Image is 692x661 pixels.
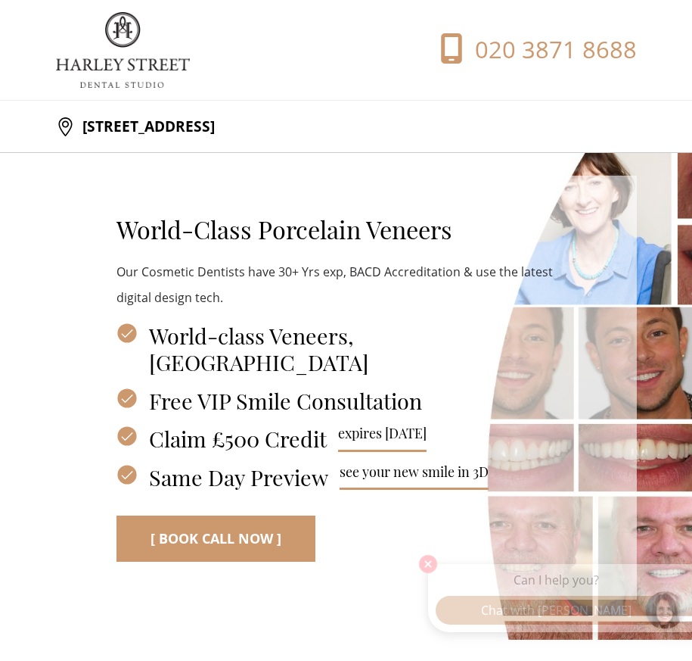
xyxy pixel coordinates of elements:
[116,426,576,452] h3: Claim £500 Credit
[75,111,215,142] p: [STREET_ADDRESS]
[56,12,190,88] img: logo.png
[116,260,576,310] p: Our Cosmetic Dentists have 30+ Yrs exp, BACD Accreditation & use the latest digital design tech.
[116,215,576,245] h2: World-Class Porcelain Veneers
[396,33,637,67] a: 020 3871 8688
[116,323,576,375] h3: World-class Veneers, [GEOGRAPHIC_DATA]
[340,464,489,491] span: see your new smile in 3D
[116,516,315,562] a: [ BOOK CALL NOW ]
[338,426,427,452] span: expires [DATE]
[116,464,576,491] h3: Same Day Preview
[116,388,576,414] h3: Free VIP Smile Consultation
